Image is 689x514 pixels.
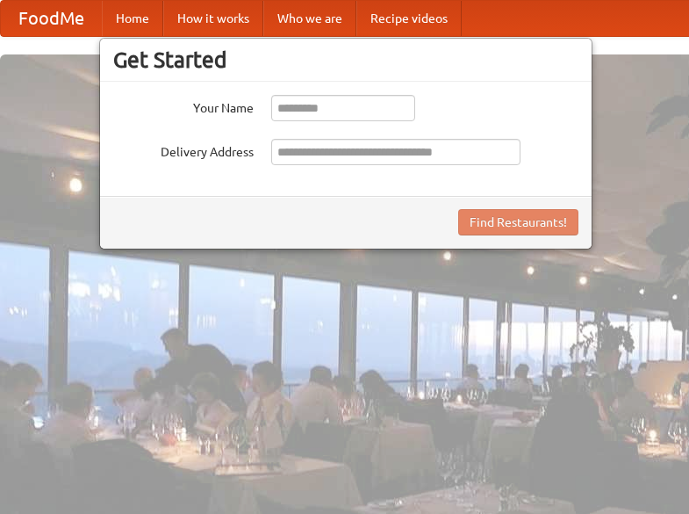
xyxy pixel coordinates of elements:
[102,1,163,36] a: Home
[113,139,254,161] label: Delivery Address
[163,1,263,36] a: How it works
[1,1,102,36] a: FoodMe
[263,1,356,36] a: Who we are
[458,209,578,235] button: Find Restaurants!
[113,47,578,73] h3: Get Started
[356,1,462,36] a: Recipe videos
[113,95,254,117] label: Your Name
